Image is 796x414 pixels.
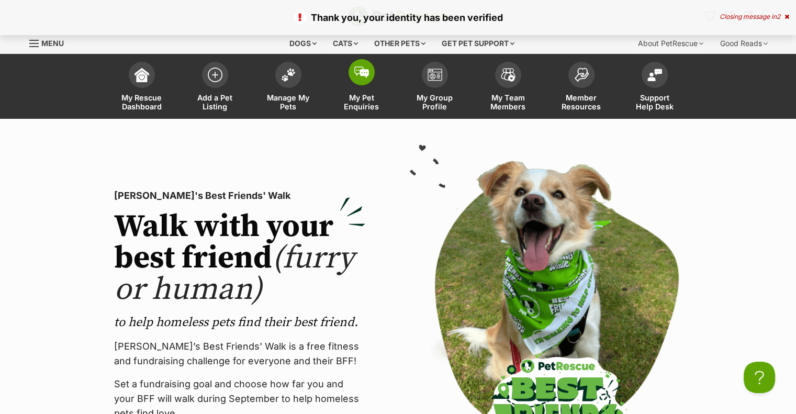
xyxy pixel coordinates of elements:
[114,339,365,368] p: [PERSON_NAME]’s Best Friends' Walk is a free fitness and fundraising challenge for everyone and t...
[354,66,369,78] img: pet-enquiries-icon-7e3ad2cf08bfb03b45e93fb7055b45f3efa6380592205ae92323e6603595dc1f.svg
[647,69,662,81] img: help-desk-icon-fdf02630f3aa405de69fd3d07c3f3aa587a6932b1a1747fa1d2bba05be0121f9.svg
[41,39,64,48] span: Menu
[134,68,149,82] img: dashboard-icon-eb2f2d2d3e046f16d808141f083e7271f6b2e854fb5c12c21221c1fb7104beca.svg
[631,33,711,54] div: About PetRescue
[281,68,296,82] img: manage-my-pets-icon-02211641906a0b7f246fdf0571729dbe1e7629f14944591b6c1af311fb30b64b.svg
[325,57,398,119] a: My Pet Enquiries
[472,57,545,119] a: My Team Members
[118,93,165,111] span: My Rescue Dashboard
[29,33,71,52] a: Menu
[434,33,522,54] div: Get pet support
[574,68,589,82] img: member-resources-icon-8e73f808a243e03378d46382f2149f9095a855e16c252ad45f914b54edf8863c.svg
[114,239,354,309] span: (furry or human)
[398,57,472,119] a: My Group Profile
[178,57,252,119] a: Add a Pet Listing
[326,33,365,54] div: Cats
[105,57,178,119] a: My Rescue Dashboard
[208,68,222,82] img: add-pet-listing-icon-0afa8454b4691262ce3f59096e99ab1cd57d4a30225e0717b998d2c9b9846f56.svg
[713,33,775,54] div: Good Reads
[114,211,365,306] h2: Walk with your best friend
[744,362,775,393] iframe: Help Scout Beacon - Open
[485,93,532,111] span: My Team Members
[558,93,605,111] span: Member Resources
[367,33,433,54] div: Other pets
[114,314,365,331] p: to help homeless pets find their best friend.
[265,93,312,111] span: Manage My Pets
[618,57,691,119] a: Support Help Desk
[252,57,325,119] a: Manage My Pets
[114,188,365,203] p: [PERSON_NAME]'s Best Friends' Walk
[631,93,678,111] span: Support Help Desk
[411,93,458,111] span: My Group Profile
[545,57,618,119] a: Member Resources
[501,68,515,82] img: team-members-icon-5396bd8760b3fe7c0b43da4ab00e1e3bb1a5d9ba89233759b79545d2d3fc5d0d.svg
[282,33,324,54] div: Dogs
[428,69,442,81] img: group-profile-icon-3fa3cf56718a62981997c0bc7e787c4b2cf8bcc04b72c1350f741eb67cf2f40e.svg
[338,93,385,111] span: My Pet Enquiries
[192,93,239,111] span: Add a Pet Listing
